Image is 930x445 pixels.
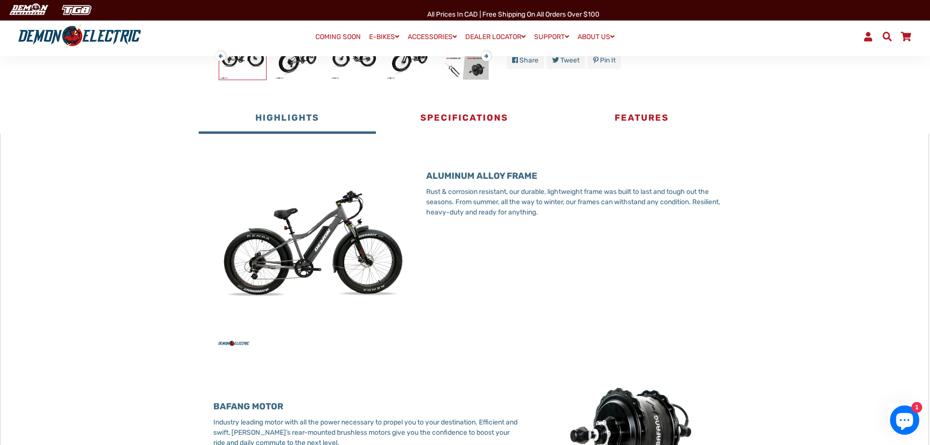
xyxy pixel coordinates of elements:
[386,33,433,80] img: Thunderbolt SL Fat Tire eBike - Demon Electric
[216,46,222,58] button: Previous
[5,2,52,18] img: Demon Electric
[199,105,376,134] button: Highlights
[574,30,618,44] a: ABOUT US
[481,46,487,58] button: Next
[213,151,412,350] img: Thunderbolt_SL_SG.jpg
[312,30,364,44] a: COMING SOON
[519,56,538,64] span: Share
[426,171,731,182] h3: ALUMINUM ALLOY FRAME
[404,30,460,44] a: ACCESSORIES
[442,33,489,80] img: Thunderbolt SL Fat Tire eBike - Demon Electric
[219,33,266,80] img: Thunderbolt SL Fat Tire eBike - Demon Electric
[366,30,403,44] a: E-BIKES
[213,402,518,412] h3: BAFANG MOTOR
[600,56,616,64] span: Pin it
[376,105,553,134] button: Specifications
[15,24,145,49] img: Demon Electric logo
[553,105,730,134] button: Features
[560,56,579,64] span: Tweet
[57,2,97,18] img: TGB Canada
[427,10,599,19] span: All Prices in CAD | Free shipping on all orders over $100
[275,33,322,80] img: Thunderbolt SL Fat Tire eBike - Demon Electric
[462,30,529,44] a: DEALER LOCATOR
[887,405,922,437] inbox-online-store-chat: Shopify online store chat
[531,30,573,44] a: SUPPORT
[331,33,377,80] img: Thunderbolt SL Fat Tire eBike - Demon Electric
[426,187,731,217] p: Rust & corrosion resistant, our durable, lightweight frame was built to last and tough out the se...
